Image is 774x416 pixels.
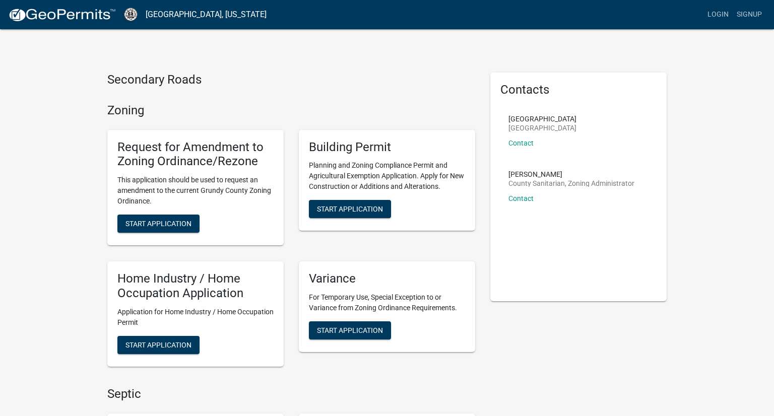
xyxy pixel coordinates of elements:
a: Contact [508,139,534,147]
button: Start Application [309,321,391,339]
h4: Zoning [107,103,475,118]
p: County Sanitarian, Zoning Administrator [508,180,634,187]
h5: Home Industry / Home Occupation Application [117,271,274,301]
img: Grundy County, Iowa [124,8,138,21]
a: [GEOGRAPHIC_DATA], [US_STATE] [146,6,267,23]
p: Planning and Zoning Compliance Permit and Agricultural Exemption Application. Apply for New Const... [309,160,465,192]
p: [GEOGRAPHIC_DATA] [508,115,576,122]
h5: Request for Amendment to Zoning Ordinance/Rezone [117,140,274,169]
p: Application for Home Industry / Home Occupation Permit [117,307,274,328]
p: This application should be used to request an amendment to the current Grundy County Zoning Ordin... [117,175,274,206]
a: Contact [508,194,534,202]
a: Signup [733,5,766,24]
span: Start Application [125,220,191,228]
h4: Septic [107,387,475,401]
a: Login [703,5,733,24]
h5: Building Permit [309,140,465,155]
h4: Secondary Roads [107,73,475,87]
button: Start Application [309,200,391,218]
h5: Contacts [500,83,657,97]
button: Start Application [117,215,200,233]
span: Start Application [317,326,383,334]
h5: Variance [309,271,465,286]
button: Start Application [117,336,200,354]
span: Start Application [125,340,191,349]
p: [PERSON_NAME] [508,171,634,178]
span: Start Application [317,205,383,213]
p: [GEOGRAPHIC_DATA] [508,124,576,131]
p: For Temporary Use, Special Exception to or Variance from Zoning Ordinance Requirements. [309,292,465,313]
